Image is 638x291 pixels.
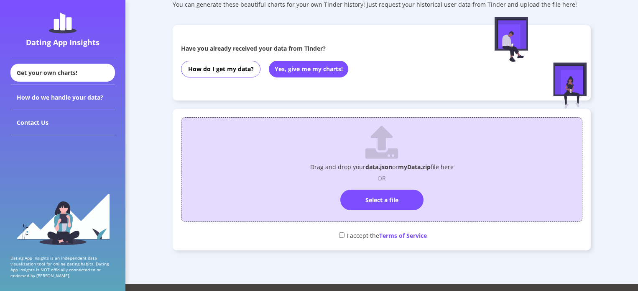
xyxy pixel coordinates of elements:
img: male-figure-sitting.c9faa881.svg [495,17,528,62]
p: Drag and drop your or file here [310,163,454,171]
div: You can generate these beautiful charts for your own Tinder history! Just request your historical... [173,0,591,8]
div: Get your own charts! [10,64,115,82]
span: data.json [365,163,392,171]
div: Have you already received your data from Tinder? [181,44,462,52]
div: I accept the [181,228,582,242]
div: Contact Us [10,110,115,135]
img: dating-app-insights-logo.5abe6921.svg [49,13,77,33]
label: Select a file [340,190,424,210]
p: Dating App Insights is an independent data visualization tool for online dating habits. Dating Ap... [10,255,115,278]
span: myData.zip [398,163,431,171]
button: How do I get my data? [181,61,260,77]
span: Terms of Service [379,232,427,239]
img: upload.89845251.svg [365,126,398,159]
div: How do we handle your data? [10,85,115,110]
img: female-figure-sitting.afd5d174.svg [553,62,587,109]
p: OR [378,174,386,182]
div: Dating App Insights [13,37,113,47]
button: Yes, give me my charts! [269,61,348,77]
img: sidebar_girl.91b9467e.svg [16,193,110,245]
